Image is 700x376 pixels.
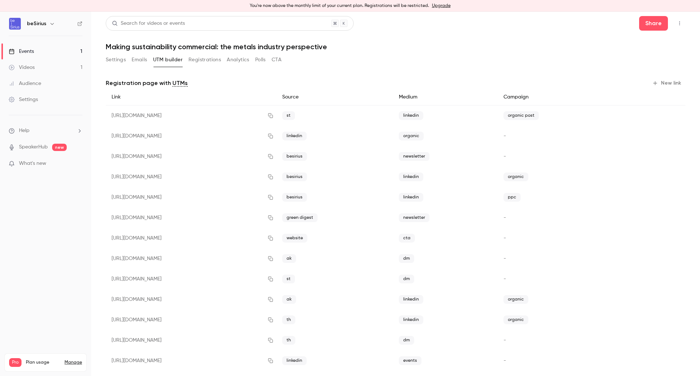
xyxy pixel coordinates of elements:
button: Emails [132,54,147,66]
div: [URL][DOMAIN_NAME] [106,105,276,126]
span: - [503,154,506,159]
span: newsletter [399,213,429,222]
button: Registrations [188,54,221,66]
span: cta [399,234,415,243]
div: [URL][DOMAIN_NAME] [106,167,276,187]
div: [URL][DOMAIN_NAME] [106,350,276,371]
div: [URL][DOMAIN_NAME] [106,330,276,350]
div: [URL][DOMAIN_NAME] [106,126,276,146]
a: Upgrade [432,3,451,9]
div: [URL][DOMAIN_NAME] [106,248,276,269]
span: linkedin [399,193,423,202]
span: linkedin [399,173,423,181]
span: Plan usage [26,360,60,365]
span: organic [503,173,528,181]
span: website [282,234,307,243]
span: newsletter [399,152,429,161]
span: green digest [282,213,318,222]
span: Help [19,127,30,135]
span: ak [282,295,296,304]
button: Analytics [227,54,249,66]
span: events [399,356,421,365]
div: Videos [9,64,35,71]
div: Source [276,89,393,105]
button: Share [639,16,668,31]
span: st [282,111,295,120]
span: ak [282,254,296,263]
span: new [52,144,67,151]
div: [URL][DOMAIN_NAME] [106,310,276,330]
span: dm [399,336,414,345]
span: th [282,336,295,345]
span: Pro [9,358,22,367]
span: - [503,358,506,363]
span: - [503,256,506,261]
div: Settings [9,96,38,103]
span: st [282,275,295,283]
button: Settings [106,54,126,66]
span: dm [399,254,414,263]
span: dm [399,275,414,283]
a: SpeakerHub [19,143,48,151]
span: linkedin [399,295,423,304]
span: besirius [282,193,307,202]
div: Search for videos or events [112,20,185,27]
span: linkedin [282,356,307,365]
div: [URL][DOMAIN_NAME] [106,289,276,310]
span: organic [399,132,424,140]
span: organic [503,315,528,324]
div: [URL][DOMAIN_NAME] [106,208,276,228]
span: besirius [282,152,307,161]
p: Registration page with [106,79,188,88]
div: Events [9,48,34,55]
span: th [282,315,295,324]
div: Link [106,89,276,105]
h6: beSirius [27,20,46,27]
span: - [503,133,506,139]
div: [URL][DOMAIN_NAME] [106,269,276,289]
li: help-dropdown-opener [9,127,82,135]
div: Audience [9,80,41,87]
div: [URL][DOMAIN_NAME] [106,146,276,167]
button: Polls [255,54,266,66]
div: Medium [393,89,498,105]
button: CTA [272,54,281,66]
div: Campaign [498,89,628,105]
span: linkedin [399,111,423,120]
span: What's new [19,160,46,167]
img: beSirius [9,18,21,30]
div: [URL][DOMAIN_NAME] [106,228,276,248]
span: - [503,215,506,220]
span: organic post [503,111,539,120]
a: UTMs [172,79,188,88]
span: besirius [282,173,307,181]
a: Manage [65,360,82,365]
span: - [503,276,506,282]
button: UTM builder [153,54,183,66]
h1: Making sustainability commercial: the metals industry perspective [106,42,685,51]
span: linkedin [399,315,423,324]
div: [URL][DOMAIN_NAME] [106,187,276,208]
span: - [503,236,506,241]
span: linkedin [282,132,307,140]
span: organic [503,295,528,304]
button: New link [649,77,685,89]
span: - [503,338,506,343]
span: ppc [503,193,521,202]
